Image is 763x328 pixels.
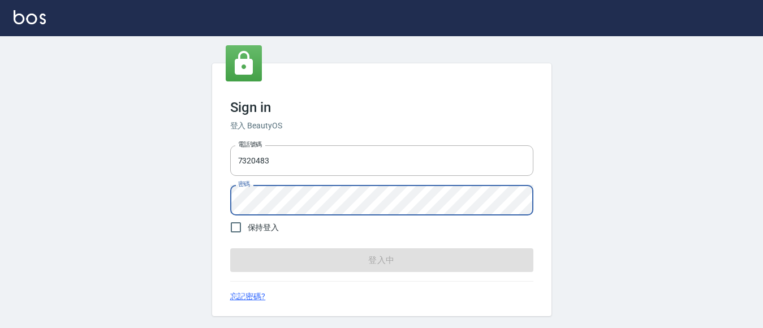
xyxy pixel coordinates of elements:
[230,291,266,303] a: 忘記密碼?
[230,120,533,132] h6: 登入 BeautyOS
[248,222,279,234] span: 保持登入
[238,140,262,149] label: 電話號碼
[230,100,533,115] h3: Sign in
[238,180,250,188] label: 密碼
[14,10,46,24] img: Logo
